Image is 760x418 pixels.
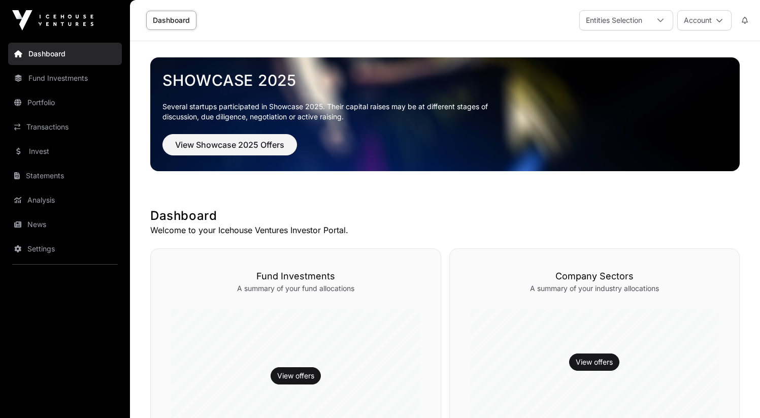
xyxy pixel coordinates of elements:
[277,371,314,381] a: View offers
[580,11,648,30] div: Entities Selection
[162,102,504,122] p: Several startups participated in Showcase 2025. Their capital raises may be at different stages o...
[175,139,284,151] span: View Showcase 2025 Offers
[171,269,420,283] h3: Fund Investments
[8,189,122,211] a: Analysis
[677,10,732,30] button: Account
[171,283,420,294] p: A summary of your fund allocations
[8,140,122,163] a: Invest
[150,208,740,224] h1: Dashboard
[569,353,619,371] button: View offers
[162,134,297,155] button: View Showcase 2025 Offers
[146,11,196,30] a: Dashboard
[150,57,740,171] img: Showcase 2025
[8,67,122,89] a: Fund Investments
[8,213,122,236] a: News
[162,144,297,154] a: View Showcase 2025 Offers
[8,91,122,114] a: Portfolio
[8,43,122,65] a: Dashboard
[8,238,122,260] a: Settings
[271,367,321,384] button: View offers
[576,357,613,367] a: View offers
[150,224,740,236] p: Welcome to your Icehouse Ventures Investor Portal.
[12,10,93,30] img: Icehouse Ventures Logo
[8,165,122,187] a: Statements
[470,269,719,283] h3: Company Sectors
[470,283,719,294] p: A summary of your industry allocations
[162,71,728,89] a: Showcase 2025
[8,116,122,138] a: Transactions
